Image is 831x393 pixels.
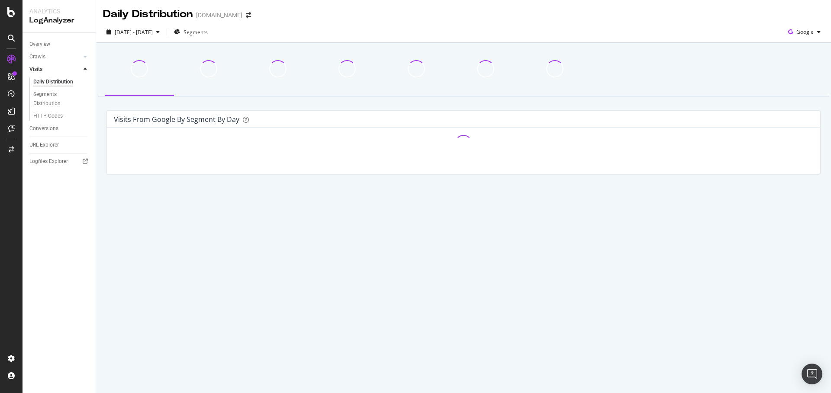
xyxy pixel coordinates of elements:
[29,65,42,74] div: Visits
[29,65,81,74] a: Visits
[29,52,81,61] a: Crawls
[29,124,90,133] a: Conversions
[115,29,153,36] span: [DATE] - [DATE]
[196,11,242,19] div: [DOMAIN_NAME]
[33,77,90,86] a: Daily Distribution
[29,40,90,49] a: Overview
[33,90,81,108] div: Segments Distribution
[29,141,90,150] a: URL Explorer
[29,16,89,26] div: LogAnalyzer
[29,7,89,16] div: Analytics
[33,112,63,121] div: HTTP Codes
[114,115,239,124] div: Visits from google by Segment by Day
[103,25,163,39] button: [DATE] - [DATE]
[796,28,814,35] span: Google
[29,52,45,61] div: Crawls
[29,40,50,49] div: Overview
[29,124,58,133] div: Conversions
[33,112,90,121] a: HTTP Codes
[785,25,824,39] button: Google
[802,364,822,384] div: Open Intercom Messenger
[184,29,208,36] span: Segments
[33,77,73,86] div: Daily Distribution
[29,157,90,166] a: Logfiles Explorer
[33,90,90,108] a: Segments Distribution
[103,7,193,22] div: Daily Distribution
[29,141,59,150] div: URL Explorer
[171,25,211,39] button: Segments
[29,157,68,166] div: Logfiles Explorer
[246,12,251,18] div: arrow-right-arrow-left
